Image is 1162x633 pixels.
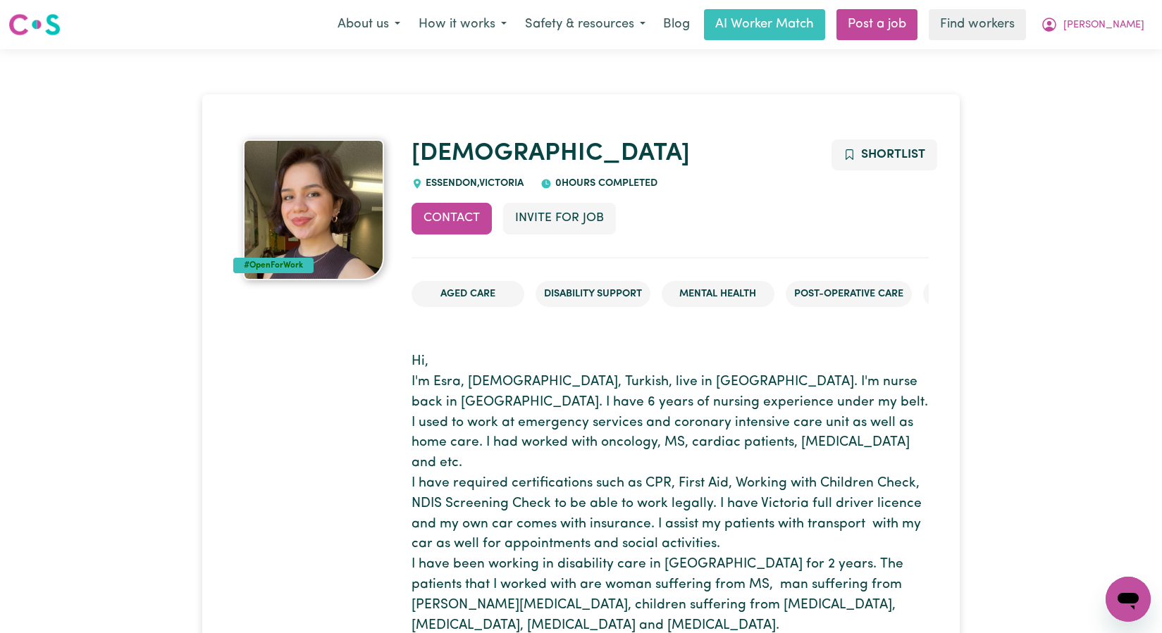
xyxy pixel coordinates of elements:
img: Esra [243,139,384,280]
a: Esra's profile picture'#OpenForWork [233,139,395,280]
a: AI Worker Match [704,9,825,40]
img: Careseekers logo [8,12,61,37]
iframe: Button to launch messaging window [1106,577,1151,622]
li: [MEDICAL_DATA] [923,281,1036,308]
button: Add to shortlist [832,139,938,170]
span: [PERSON_NAME] [1063,18,1144,33]
button: Invite for Job [503,203,616,234]
a: Careseekers logo [8,8,61,41]
span: ESSENDON , Victoria [423,178,524,189]
li: Post-operative care [786,281,912,308]
a: Blog [655,9,698,40]
li: Disability Support [536,281,650,308]
button: Safety & resources [516,10,655,39]
span: 0 hours completed [552,178,657,189]
a: [DEMOGRAPHIC_DATA] [412,142,690,166]
div: #OpenForWork [233,258,314,273]
button: About us [328,10,409,39]
a: Find workers [929,9,1026,40]
button: Contact [412,203,492,234]
span: Shortlist [861,149,925,161]
li: Aged Care [412,281,524,308]
li: Mental Health [662,281,774,308]
button: My Account [1032,10,1154,39]
button: How it works [409,10,516,39]
a: Post a job [836,9,917,40]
